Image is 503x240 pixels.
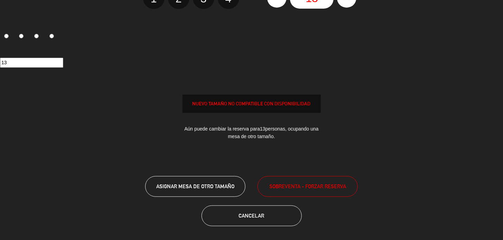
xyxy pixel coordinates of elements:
[45,31,60,42] label: 4
[239,213,264,219] span: Cancelar
[49,34,54,38] input: 4
[34,34,39,38] input: 3
[30,31,46,42] label: 3
[258,176,358,197] button: SOBREVENTA - FORZAR RESERVA
[15,31,30,42] label: 2
[183,100,320,108] div: NUEVO TAMAÑO NO COMPATIBLE CON DISPONIBILIDAD
[202,205,302,226] button: Cancelar
[19,34,24,38] input: 2
[183,120,321,146] div: Aún puede cambiar la reserva para personas, ocupando una mesa de otro tamaño.
[145,176,245,197] button: ASIGNAR MESA DE OTRO TAMAÑO
[4,34,9,38] input: 1
[156,183,234,189] span: ASIGNAR MESA DE OTRO TAMAÑO
[260,126,266,132] span: 13
[269,182,346,190] span: SOBREVENTA - FORZAR RESERVA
